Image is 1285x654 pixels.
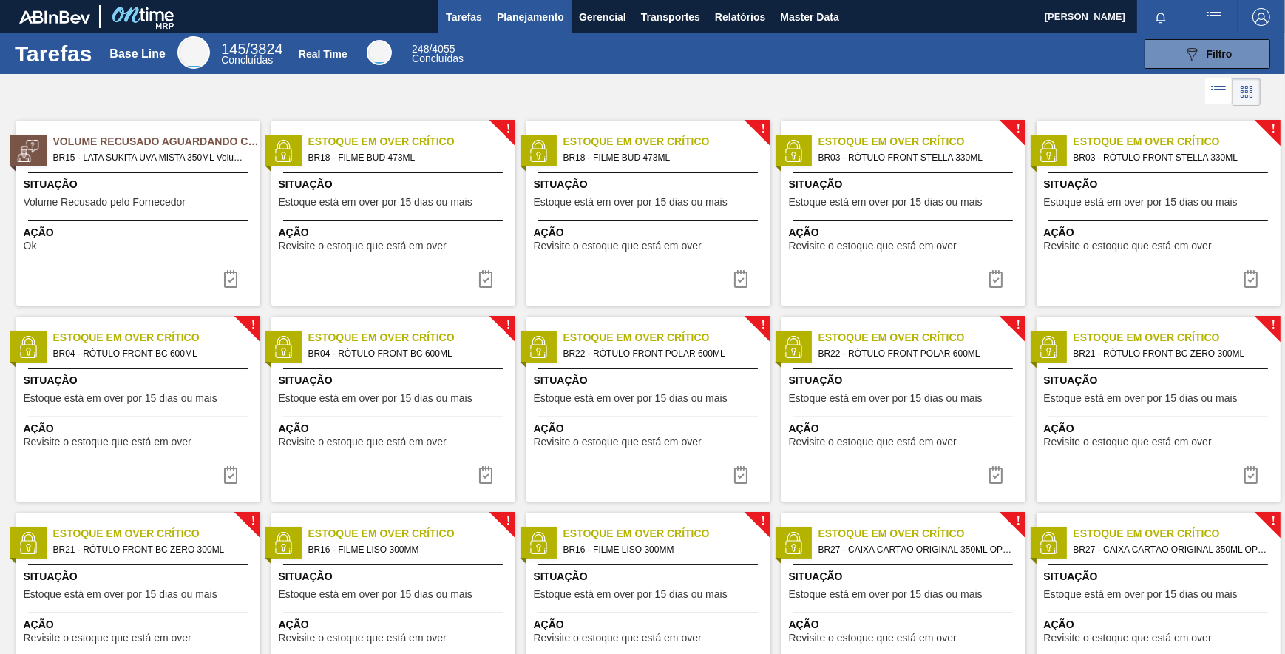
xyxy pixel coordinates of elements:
span: Ação [279,225,512,240]
button: icon-task-complete [213,264,248,294]
img: status [527,336,549,358]
span: Estoque está em over por 15 dias ou mais [279,393,472,404]
span: Planejamento [497,8,564,26]
span: / 4055 [412,43,455,55]
img: icon-task complete [732,270,750,288]
span: BR15 - LATA SUKITA UVA MISTA 350ML Volume - 628797 [53,149,248,166]
img: status [272,140,294,162]
img: status [527,140,549,162]
span: BR16 - FILME LISO 300MM [308,542,504,558]
img: icon-task complete [987,270,1005,288]
span: BR04 - RÓTULO FRONT BC 600ML [53,345,248,362]
img: status [782,336,804,358]
span: ! [1016,516,1020,527]
span: BR16 - FILME LISO 300MM [563,542,759,558]
span: Transportes [641,8,700,26]
span: Revisite o estoque que está em over [279,240,447,252]
div: Real Time [412,44,464,64]
span: BR04 - RÓTULO FRONT BC 600ML [308,345,504,362]
span: Situação [789,569,1022,584]
button: icon-task complete [213,460,248,490]
span: Revisite o estoque que está em over [534,436,702,448]
span: Estoque está em over por 15 dias ou mais [279,197,472,208]
div: Completar tarefa: 30344163 [213,264,248,294]
div: Completar tarefa: 30342137 [1233,460,1269,490]
span: Ação [279,421,512,436]
span: ! [761,320,765,331]
span: Ação [534,225,767,240]
img: icon-task-complete [222,270,240,288]
div: Base Line [177,36,210,69]
div: Base Line [109,47,166,61]
span: Estoque está em over por 15 dias ou mais [534,197,728,208]
span: Ação [789,421,1022,436]
span: ! [1016,320,1020,331]
img: icon-task complete [987,466,1005,484]
span: Revisite o estoque que está em over [279,436,447,448]
img: status [272,336,294,358]
div: Real Time [367,40,392,65]
span: Volume Recusado pelo Fornecedor [24,197,186,208]
span: ! [506,320,510,331]
span: Revisite o estoque que está em over [24,633,191,644]
span: ! [506,516,510,527]
span: Relatórios [715,8,765,26]
button: icon-task complete [468,264,504,294]
div: Visão em Cards [1233,78,1261,106]
span: BR22 - RÓTULO FRONT POLAR 600ML [563,345,759,362]
span: Estoque em Over Crítico [308,330,515,345]
span: 145 [221,41,245,57]
span: Estoque está em over por 15 dias ou mais [1044,197,1238,208]
span: Estoque está em over por 15 dias ou mais [24,393,217,404]
span: Estoque em Over Crítico [563,526,770,542]
span: Revisite o estoque que está em over [789,240,957,252]
img: icon-task complete [222,466,240,484]
span: Estoque em Over Crítico [308,526,515,542]
span: BR27 - CAIXA CARTÃO ORIGINAL 350ML OPEN CORNER [818,542,1014,558]
span: Ação [1044,617,1277,633]
img: icon-task complete [1242,466,1260,484]
span: Revisite o estoque que está em over [789,436,957,448]
span: Estoque em Over Crítico [1074,330,1281,345]
span: Estoque em Over Crítico [563,134,770,149]
img: status [527,532,549,554]
div: Completar tarefa: 30342134 [978,264,1014,294]
img: status [17,336,39,358]
img: status [1037,140,1059,162]
button: icon-task complete [978,460,1014,490]
span: Estoque em Over Crítico [818,330,1025,345]
span: Situação [534,177,767,192]
button: icon-task complete [978,264,1014,294]
span: Revisite o estoque que está em over [534,240,702,252]
span: Situação [279,177,512,192]
img: userActions [1205,8,1223,26]
span: Ação [789,617,1022,633]
span: Situação [534,373,767,388]
span: BR03 - RÓTULO FRONT STELLA 330ML [818,149,1014,166]
img: TNhmsLtSVTkK8tSr43FrP2fwEKptu5GPRR3wAAAABJRU5ErkJggg== [19,10,90,24]
button: icon-task complete [1233,460,1269,490]
span: Situação [789,373,1022,388]
span: Revisite o estoque que está em over [789,633,957,644]
span: Gerencial [579,8,626,26]
span: Ação [1044,225,1277,240]
div: Completar tarefa: 30342135 [468,460,504,490]
span: BR18 - FILME BUD 473ML [308,149,504,166]
span: Estoque em Over Crítico [1074,526,1281,542]
img: icon-task complete [732,466,750,484]
span: Estoque está em over por 15 dias ou mais [534,589,728,600]
span: BR22 - RÓTULO FRONT POLAR 600ML [818,345,1014,362]
span: Estoque está em over por 15 dias ou mais [534,393,728,404]
span: 248 [412,43,429,55]
button: Filtro [1145,39,1270,69]
button: icon-task complete [723,264,759,294]
div: Completar tarefa: 30342135 [213,460,248,490]
span: BR21 - RÓTULO FRONT BC ZERO 300ML [1074,345,1269,362]
h1: Tarefas [15,45,92,62]
span: Situação [279,569,512,584]
span: Revisite o estoque que está em over [534,633,702,644]
span: ! [761,124,765,135]
span: Revisite o estoque que está em over [1044,436,1212,448]
span: Estoque está em over por 15 dias ou mais [1044,589,1238,600]
span: Situação [279,373,512,388]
